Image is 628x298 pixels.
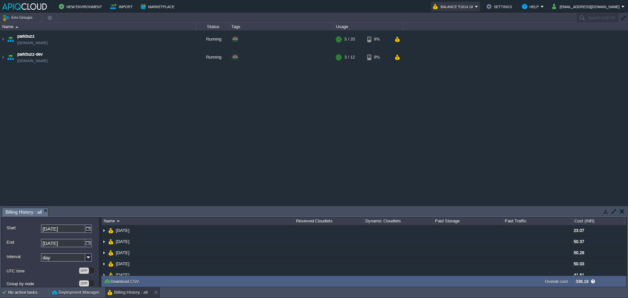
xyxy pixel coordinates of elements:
[0,48,6,66] img: AMDAwAAAACH5BAEAAAAALAAAAAABAAEAAAICRAEAOw==
[59,3,104,10] button: New Environment
[141,3,176,10] button: Marketplace
[197,30,229,48] div: Running
[101,258,107,269] img: AMDAwAAAACH5BAEAAAAALAAAAAABAAEAAAICRAEAOw==
[334,23,403,30] div: Usage
[576,279,588,284] label: 338.19
[6,48,15,66] img: AMDAwAAAACH5BAEAAAAALAAAAAABAAEAAAICRAEAOw==
[552,3,621,10] button: [EMAIL_ADDRESS][DOMAIN_NAME]
[7,280,78,287] label: Group by node
[7,253,40,260] label: Interval
[102,217,294,225] div: Name
[573,217,624,225] div: Cost (INR)
[433,217,502,225] div: Paid Storage
[574,228,584,233] span: 23.07
[2,3,47,10] img: APIQCloud
[17,58,48,64] a: [DOMAIN_NAME]
[367,30,389,48] div: 9%
[574,272,584,277] span: 41.61
[115,272,131,278] a: [DATE]
[108,258,113,269] img: AMDAwAAAACH5BAEAAAAALAAAAAABAAEAAAICRAEAOw==
[6,208,42,216] span: Billing History : all
[101,236,107,247] img: AMDAwAAAACH5BAEAAAAALAAAAAABAAEAAAICRAEAOw==
[344,48,355,66] div: 3 / 12
[294,217,363,225] div: Reserved Cloudlets
[522,3,541,10] button: Help
[1,23,196,30] div: Name
[7,268,78,274] label: UTC time
[108,289,148,296] button: Billing History : all
[104,278,141,284] button: Download CSV
[17,40,48,46] a: [DOMAIN_NAME]
[79,280,89,287] div: OFF
[108,236,113,247] img: AMDAwAAAACH5BAEAAAAALAAAAAABAAEAAAICRAEAOw==
[7,239,40,246] label: End
[197,23,229,30] div: Status
[545,279,570,284] label: Overall cost :
[7,224,40,231] label: Start
[115,250,131,255] a: [DATE]
[574,250,584,255] span: 50.29
[101,225,107,236] img: AMDAwAAAACH5BAEAAAAALAAAAAABAAEAAAICRAEAOw==
[101,247,107,258] img: AMDAwAAAACH5BAEAAAAALAAAAAABAAEAAAICRAEAOw==
[79,268,89,274] div: OFF
[574,239,584,244] span: 50.37
[367,48,389,66] div: 9%
[197,48,229,66] div: Running
[0,30,6,48] img: AMDAwAAAACH5BAEAAAAALAAAAAABAAEAAAICRAEAOw==
[6,30,15,48] img: AMDAwAAAACH5BAEAAAAALAAAAAABAAEAAAICRAEAOw==
[115,261,131,267] a: [DATE]
[364,217,433,225] div: Dynamic Cloudlets
[574,261,584,266] span: 50.03
[52,289,99,296] button: Deployment Manager
[17,33,35,40] a: parkbuzz
[486,3,514,10] button: Settings
[8,287,49,298] div: No active tasks
[108,225,113,236] img: AMDAwAAAACH5BAEAAAAALAAAAAABAAEAAAICRAEAOw==
[110,3,135,10] button: Import
[503,217,572,225] div: Paid Traffic
[15,26,18,28] img: AMDAwAAAACH5BAEAAAAALAAAAAABAAEAAAICRAEAOw==
[115,239,131,244] a: [DATE]
[17,51,43,58] a: parkbuzz-dev
[101,270,107,280] img: AMDAwAAAACH5BAEAAAAALAAAAAABAAEAAAICRAEAOw==
[115,228,131,233] a: [DATE]
[108,270,113,280] img: AMDAwAAAACH5BAEAAAAALAAAAAABAAEAAAICRAEAOw==
[344,30,355,48] div: 5 / 20
[108,247,113,258] img: AMDAwAAAACH5BAEAAAAALAAAAAABAAEAAAICRAEAOw==
[117,220,120,222] img: AMDAwAAAACH5BAEAAAAALAAAAAABAAEAAAICRAEAOw==
[433,3,475,10] button: Balance ₹1614.18
[2,13,35,22] button: Env Groups
[230,23,334,30] div: Tags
